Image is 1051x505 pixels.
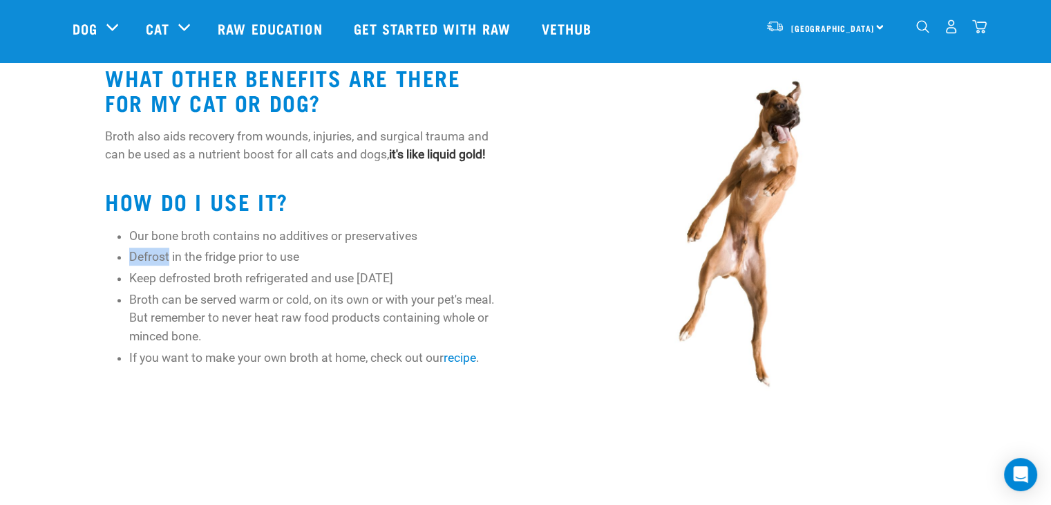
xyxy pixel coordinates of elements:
img: van-moving.png [766,20,784,33]
div: Open Intercom Messenger [1004,458,1037,491]
strong: it's like liquid gold! [389,147,486,161]
a: Raw Education [204,1,339,56]
img: user.png [944,19,958,34]
img: home-icon-1@2x.png [916,20,929,33]
span: [GEOGRAPHIC_DATA] [791,26,875,30]
h2: HOW DO I USE IT? [105,189,503,214]
li: Broth can be served warm or cold, on its own or with your pet's meal. But remember to never heat ... [129,291,503,345]
a: Dog [73,18,97,39]
a: Vethub [528,1,609,56]
a: recipe [444,351,476,365]
h2: WHAT OTHER BENEFITS ARE THERE FOR MY CAT OR DOG? [105,65,503,115]
img: boxer-middle.jpg [547,39,945,420]
a: Get started with Raw [340,1,528,56]
li: Defrost in the fridge prior to use [129,248,503,266]
li: Our bone broth contains no additives or preservatives [129,227,503,245]
a: Cat [146,18,169,39]
p: Broth also aids recovery from wounds, injuries, and surgical trauma and can be used as a nutrient... [105,127,503,164]
li: If you want to make your own broth at home, check out our . [129,349,503,367]
img: home-icon@2x.png [972,19,987,34]
li: Keep defrosted broth refrigerated and use [DATE] [129,269,503,287]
